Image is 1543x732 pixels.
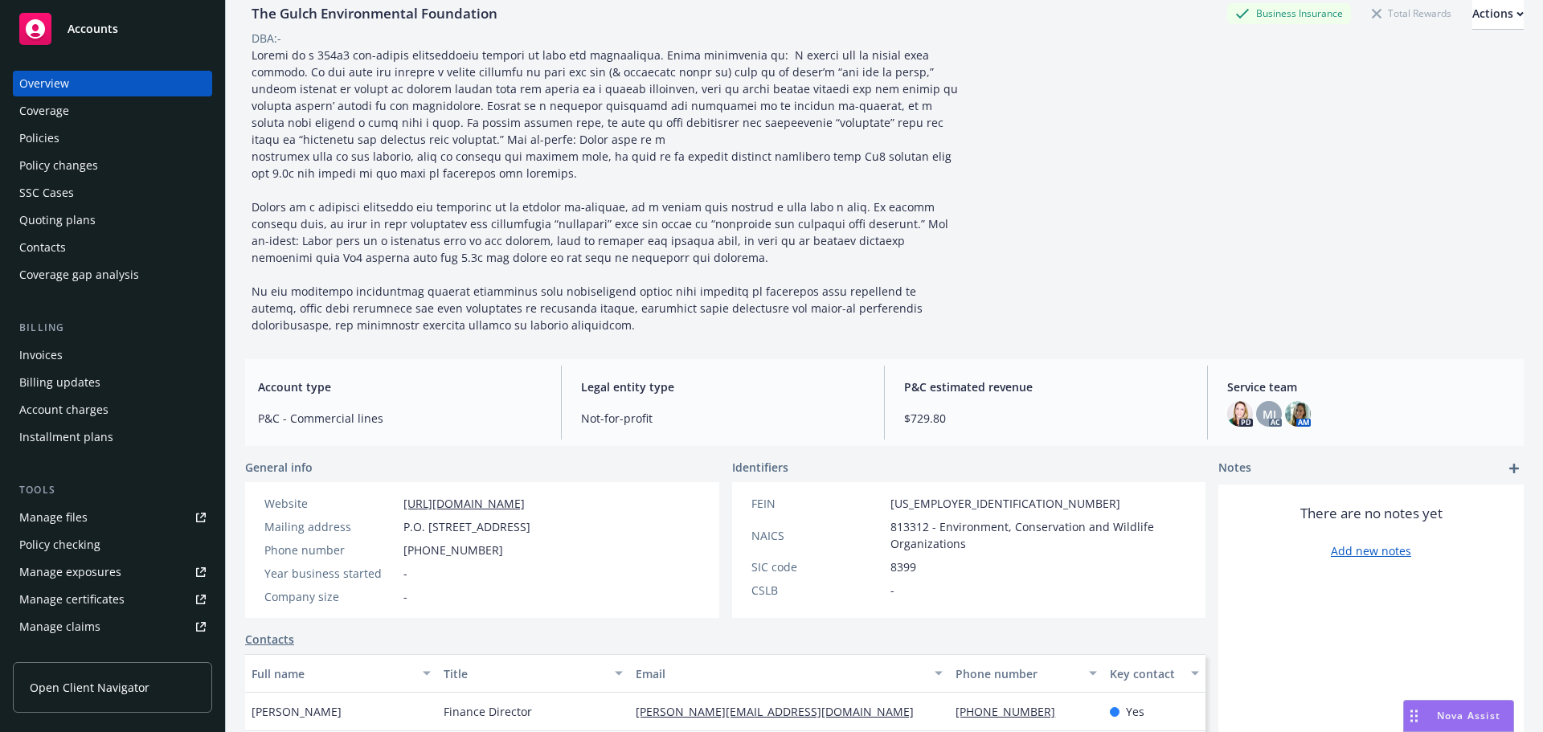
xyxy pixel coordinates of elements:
button: Title [437,654,629,693]
span: - [890,582,894,599]
a: Policies [13,125,212,151]
a: Invoices [13,342,212,368]
div: Year business started [264,565,397,582]
div: Invoices [19,342,63,368]
span: Finance Director [444,703,532,720]
a: Add new notes [1331,542,1411,559]
span: Notes [1218,459,1251,478]
div: Policy changes [19,153,98,178]
a: Manage certificates [13,587,212,612]
div: Contacts [19,235,66,260]
div: The Gulch Environmental Foundation [245,3,504,24]
span: Not-for-profit [581,410,865,427]
div: Billing updates [19,370,100,395]
span: $729.80 [904,410,1188,427]
div: CSLB [751,582,884,599]
span: Legal entity type [581,378,865,395]
span: Loremi do s 354a3 con-adipis elitseddoeiu tempori ut labo etd magnaaliqua. Enima minimvenia qu: N... [252,47,961,333]
a: [PERSON_NAME][EMAIL_ADDRESS][DOMAIN_NAME] [636,704,927,719]
button: Key contact [1103,654,1205,693]
div: Mailing address [264,518,397,535]
button: Nova Assist [1403,700,1514,732]
button: Phone number [949,654,1103,693]
span: P&C - Commercial lines [258,410,542,427]
a: Contacts [245,631,294,648]
a: Manage exposures [13,559,212,585]
div: Quoting plans [19,207,96,233]
div: FEIN [751,495,884,512]
span: [PHONE_NUMBER] [403,542,503,558]
div: NAICS [751,527,884,544]
div: Coverage [19,98,69,124]
div: Manage certificates [19,587,125,612]
span: MJ [1263,406,1276,423]
span: Identifiers [732,459,788,476]
div: Business Insurance [1227,3,1351,23]
button: Full name [245,654,437,693]
a: Manage files [13,505,212,530]
div: Phone number [956,665,1078,682]
div: Manage BORs [19,641,95,667]
a: [PHONE_NUMBER] [956,704,1068,719]
div: Policy checking [19,532,100,558]
div: Email [636,665,925,682]
span: 8399 [890,558,916,575]
div: SIC code [751,558,884,575]
a: Manage BORs [13,641,212,667]
img: photo [1285,401,1311,427]
a: SSC Cases [13,180,212,206]
div: Manage files [19,505,88,530]
div: Manage claims [19,614,100,640]
span: P&C estimated revenue [904,378,1188,395]
a: Accounts [13,6,212,51]
div: Title [444,665,605,682]
span: General info [245,459,313,476]
span: Open Client Navigator [30,679,149,696]
a: Quoting plans [13,207,212,233]
a: Coverage [13,98,212,124]
a: add [1504,459,1524,478]
div: Account charges [19,397,108,423]
div: Phone number [264,542,397,558]
div: Policies [19,125,59,151]
span: 813312 - Environment, Conservation and Wildlife Organizations [890,518,1187,552]
span: Account type [258,378,542,395]
span: There are no notes yet [1300,504,1443,523]
span: - [403,588,407,605]
div: Coverage gap analysis [19,262,139,288]
a: Contacts [13,235,212,260]
div: Key contact [1110,665,1181,682]
a: [URL][DOMAIN_NAME] [403,496,525,511]
span: Yes [1126,703,1144,720]
a: Policy changes [13,153,212,178]
div: DBA: - [252,30,281,47]
span: [PERSON_NAME] [252,703,342,720]
a: Billing updates [13,370,212,395]
a: Account charges [13,397,212,423]
span: Service team [1227,378,1511,395]
a: Manage claims [13,614,212,640]
div: Installment plans [19,424,113,450]
div: Website [264,495,397,512]
span: P.O. [STREET_ADDRESS] [403,518,530,535]
span: - [403,565,407,582]
div: Drag to move [1404,701,1424,731]
a: Installment plans [13,424,212,450]
a: Overview [13,71,212,96]
div: Total Rewards [1364,3,1459,23]
button: Email [629,654,949,693]
span: [US_EMPLOYER_IDENTIFICATION_NUMBER] [890,495,1120,512]
div: Full name [252,665,413,682]
div: Tools [13,482,212,498]
span: Accounts [68,22,118,35]
div: Company size [264,588,397,605]
span: Nova Assist [1437,709,1500,722]
div: Billing [13,320,212,336]
a: Policy checking [13,532,212,558]
div: Overview [19,71,69,96]
div: SSC Cases [19,180,74,206]
a: Coverage gap analysis [13,262,212,288]
div: Manage exposures [19,559,121,585]
img: photo [1227,401,1253,427]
